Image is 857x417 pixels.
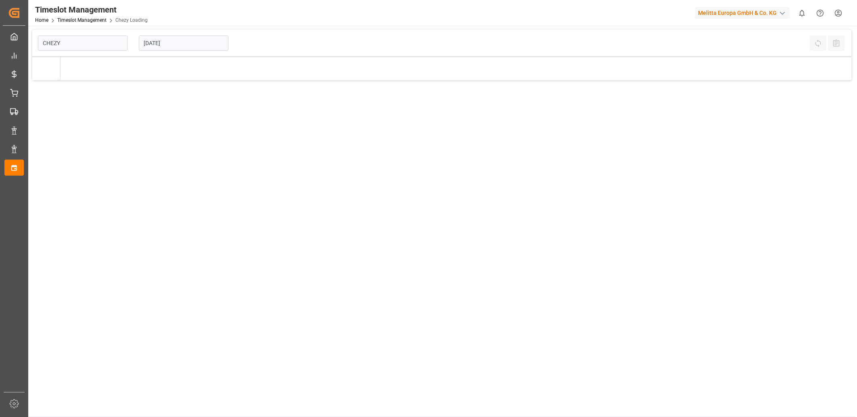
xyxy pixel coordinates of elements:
a: Home [35,17,48,23]
div: Melitta Europa GmbH & Co. KG [695,7,790,19]
button: show 0 new notifications [793,4,811,22]
div: Timeslot Management [35,4,148,16]
input: DD-MM-YYYY [139,35,228,51]
a: Timeslot Management [57,17,107,23]
button: Melitta Europa GmbH & Co. KG [695,5,793,21]
input: Type to search/select [38,35,128,51]
button: Help Center [811,4,829,22]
